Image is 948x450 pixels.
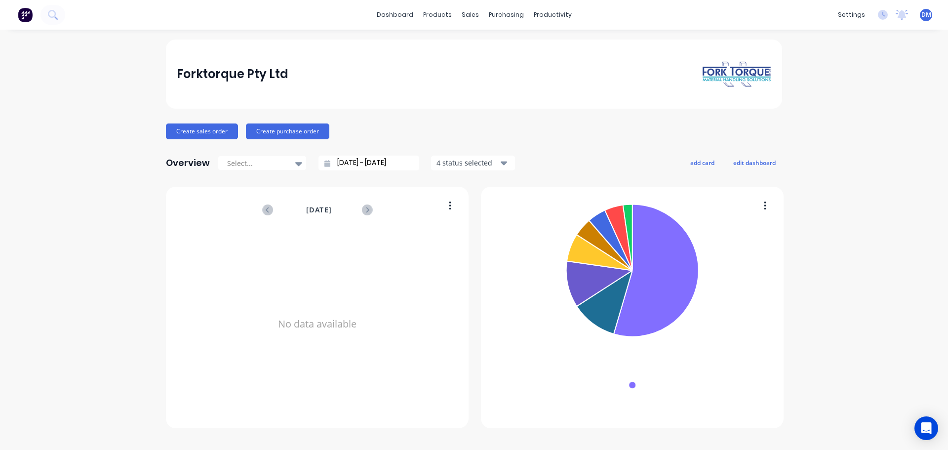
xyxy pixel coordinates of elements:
button: Create purchase order [246,123,329,139]
div: productivity [529,7,577,22]
span: DM [921,10,931,19]
div: products [418,7,457,22]
div: sales [457,7,484,22]
div: Overview [166,153,210,173]
button: edit dashboard [727,156,782,169]
div: settings [833,7,870,22]
div: Open Intercom Messenger [914,416,938,440]
img: Factory [18,7,33,22]
button: 4 status selected [431,156,515,170]
span: [DATE] [306,205,332,215]
a: dashboard [372,7,418,22]
div: No data available [177,228,458,420]
button: Create sales order [166,123,238,139]
div: purchasing [484,7,529,22]
div: Forktorque Pty Ltd [177,64,288,84]
img: Forktorque Pty Ltd [702,61,771,88]
button: add card [684,156,721,169]
div: 4 status selected [436,158,499,168]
